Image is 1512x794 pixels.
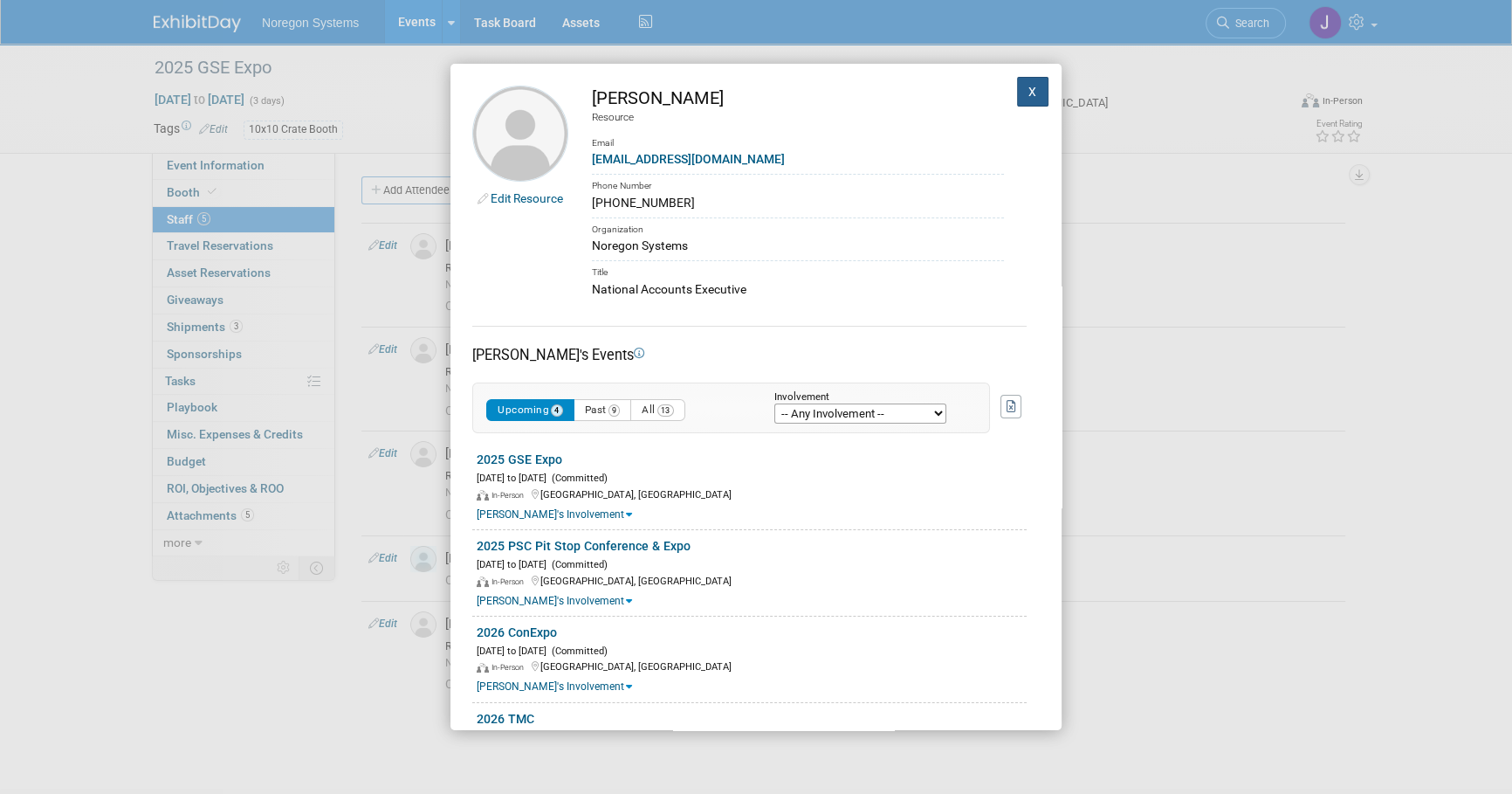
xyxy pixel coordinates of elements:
[592,110,1004,125] div: Resource
[477,728,1027,744] div: [DATE] to [DATE]
[477,595,632,607] a: [PERSON_NAME]'s Involvement
[592,280,1004,299] div: National Accounts Executive
[477,556,1027,572] div: [DATE] to [DATE]
[1017,77,1048,107] button: X
[491,577,529,586] span: In-Person
[592,217,1004,238] div: Organization
[774,392,963,404] div: Involvement
[477,572,1027,589] div: [GEOGRAPHIC_DATA], [GEOGRAPHIC_DATA]
[477,490,489,501] img: In-Person Event
[592,125,1004,150] div: Email
[551,404,563,417] span: 4
[472,345,1027,365] div: [PERSON_NAME]'s Events
[592,174,1004,194] div: Phone Number
[491,191,563,205] a: Edit Resource
[477,712,534,726] a: 2026 TMC
[592,152,785,166] a: [EMAIL_ADDRESS][DOMAIN_NAME]
[477,469,1027,486] div: [DATE] to [DATE]
[477,577,489,587] img: In-Person Event
[608,404,621,417] span: 9
[491,491,529,500] span: In-Person
[472,86,568,182] img: Kevin Smallhorn
[592,86,1004,111] div: [PERSON_NAME]
[574,399,632,421] button: Past9
[546,473,608,484] span: (Committed)
[477,642,1027,659] div: [DATE] to [DATE]
[491,663,529,672] span: In-Person
[486,399,574,421] button: Upcoming4
[546,646,608,657] span: (Committed)
[657,404,674,417] span: 13
[477,680,632,693] a: [PERSON_NAME]'s Involvement
[477,452,562,466] a: 2025 GSE Expo
[477,539,691,553] a: 2025 PSC Pit Stop Conference & Expo
[630,399,685,421] button: All13
[477,486,1027,502] div: [GEOGRAPHIC_DATA], [GEOGRAPHIC_DATA]
[477,508,632,521] a: [PERSON_NAME]'s Involvement
[477,625,557,639] a: 2026 ConExpo
[477,663,489,673] img: In-Person Event
[592,260,1004,280] div: Title
[477,658,1027,674] div: [GEOGRAPHIC_DATA], [GEOGRAPHIC_DATA]
[546,559,608,570] span: (Committed)
[592,194,1004,212] div: [PHONE_NUMBER]
[592,237,1004,255] div: Noregon Systems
